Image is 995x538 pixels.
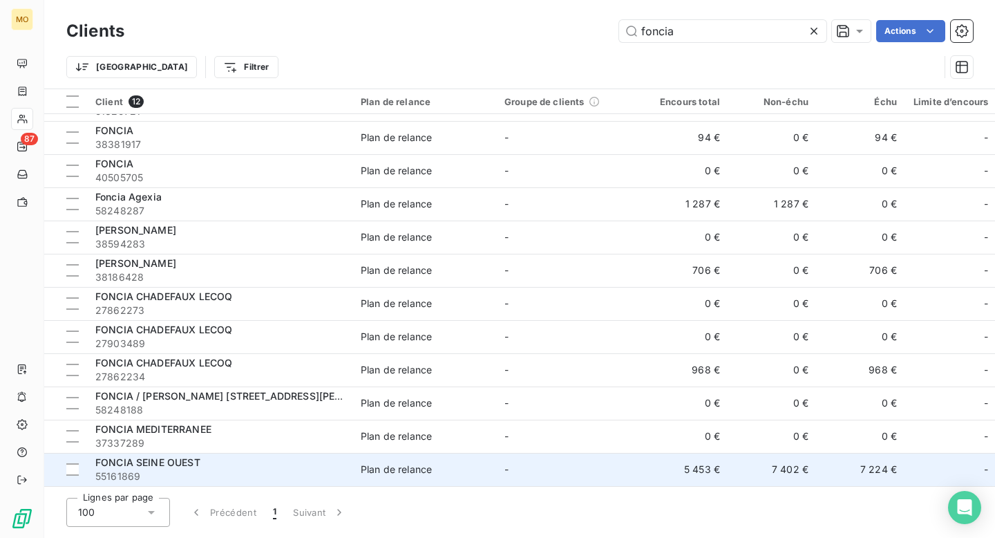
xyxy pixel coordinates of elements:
[817,154,905,187] td: 0 €
[95,370,344,384] span: 27862234
[66,19,124,44] h3: Clients
[640,320,728,353] td: 0 €
[504,165,509,176] span: -
[984,197,988,211] span: -
[504,198,509,210] span: -
[619,20,826,42] input: Rechercher
[95,403,344,417] span: 58248188
[95,204,344,218] span: 58248287
[728,254,817,287] td: 0 €
[984,429,988,443] span: -
[728,187,817,221] td: 1 287 €
[361,297,432,310] div: Plan de relance
[95,390,400,402] span: FONCIA / [PERSON_NAME] [STREET_ADDRESS][PERSON_NAME]
[21,133,38,145] span: 87
[66,56,197,78] button: [GEOGRAPHIC_DATA]
[95,191,162,203] span: Foncia Agexia
[11,8,33,30] div: MO
[728,387,817,420] td: 0 €
[640,453,728,486] td: 5 453 €
[285,498,354,527] button: Suivant
[11,508,33,530] img: Logo LeanPay
[648,96,720,107] div: Encours total
[504,231,509,243] span: -
[817,453,905,486] td: 7 224 €
[640,221,728,254] td: 0 €
[728,221,817,254] td: 0 €
[817,254,905,287] td: 706 €
[504,131,509,143] span: -
[95,237,344,251] span: 38594283
[504,331,509,342] span: -
[504,463,509,475] span: -
[984,396,988,410] span: -
[728,287,817,320] td: 0 €
[825,96,897,107] div: Échu
[504,96,585,107] span: Groupe de clients
[640,387,728,420] td: 0 €
[95,138,344,151] span: 38381917
[78,505,95,519] span: 100
[948,491,981,524] div: Open Intercom Messenger
[95,158,133,169] span: FONCIA
[984,330,988,344] span: -
[640,254,728,287] td: 706 €
[361,96,488,107] div: Plan de relance
[361,263,432,277] div: Plan de relance
[95,224,176,236] span: [PERSON_NAME]
[640,121,728,154] td: 94 €
[728,420,817,453] td: 0 €
[984,297,988,310] span: -
[214,56,278,78] button: Filtrer
[504,297,509,309] span: -
[984,230,988,244] span: -
[129,95,144,108] span: 12
[361,363,432,377] div: Plan de relance
[95,270,344,284] span: 38186428
[361,230,432,244] div: Plan de relance
[95,257,176,269] span: [PERSON_NAME]
[728,154,817,187] td: 0 €
[361,131,432,145] div: Plan de relance
[640,287,728,320] td: 0 €
[95,456,200,468] span: FONCIA SEINE OUEST
[504,364,509,375] span: -
[876,20,945,42] button: Actions
[181,498,265,527] button: Précédent
[817,320,905,353] td: 0 €
[817,187,905,221] td: 0 €
[95,337,344,351] span: 27903489
[95,304,344,317] span: 27862273
[737,96,808,107] div: Non-échu
[728,320,817,353] td: 0 €
[361,330,432,344] div: Plan de relance
[95,436,344,450] span: 37337289
[817,221,905,254] td: 0 €
[984,263,988,277] span: -
[361,164,432,178] div: Plan de relance
[504,264,509,276] span: -
[913,96,988,107] div: Limite d’encours
[95,96,123,107] span: Client
[95,357,232,369] span: FONCIA CHADEFAUX LECOQ
[361,197,432,211] div: Plan de relance
[265,498,285,527] button: 1
[728,353,817,387] td: 0 €
[361,429,432,443] div: Plan de relance
[504,397,509,409] span: -
[817,420,905,453] td: 0 €
[361,396,432,410] div: Plan de relance
[817,387,905,420] td: 0 €
[817,121,905,154] td: 94 €
[273,505,276,519] span: 1
[95,171,344,185] span: 40505705
[640,154,728,187] td: 0 €
[95,470,344,483] span: 55161869
[95,324,232,335] span: FONCIA CHADEFAUX LECOQ
[95,290,232,302] span: FONCIA CHADEFAUX LECOQ
[984,131,988,145] span: -
[728,453,817,486] td: 7 402 €
[640,420,728,453] td: 0 €
[504,430,509,442] span: -
[728,121,817,154] td: 0 €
